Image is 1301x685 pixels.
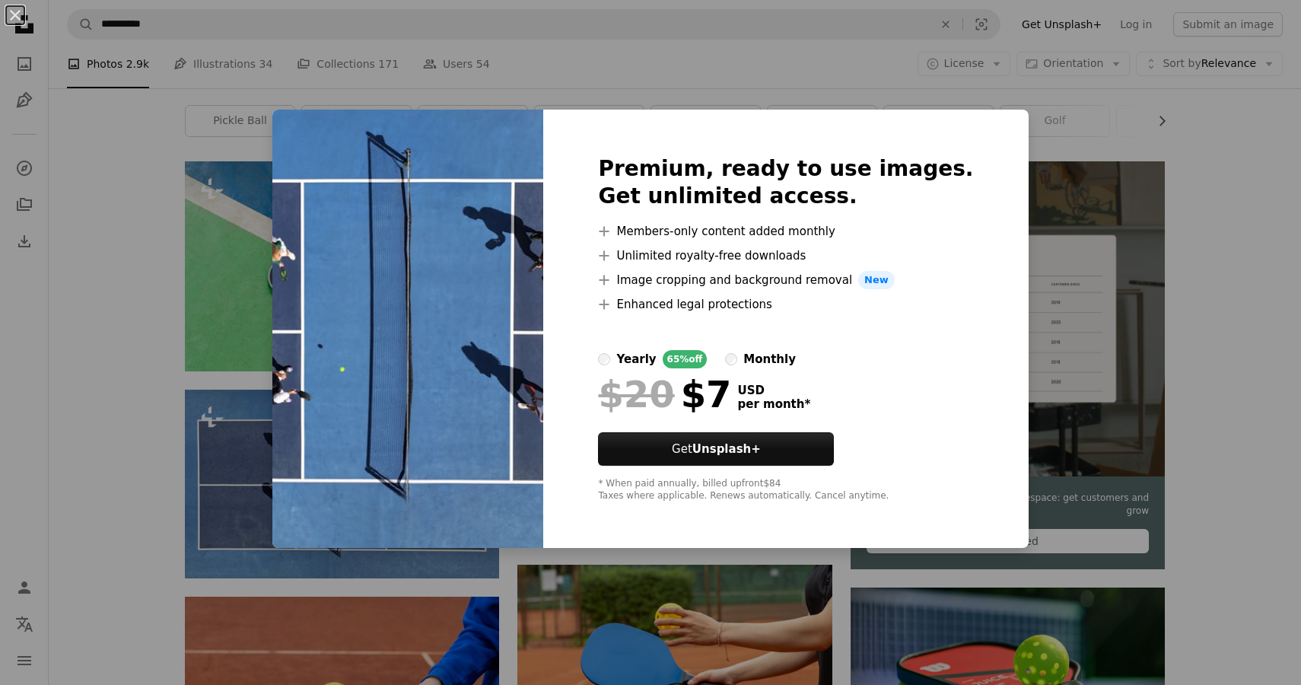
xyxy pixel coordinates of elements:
[737,384,810,397] span: USD
[598,353,610,365] input: yearly65%off
[692,442,761,456] strong: Unsplash+
[598,374,674,414] span: $20
[737,397,810,411] span: per month *
[272,110,543,548] img: premium_photo-1709932754800-051606368c90
[858,271,895,289] span: New
[598,155,973,210] h2: Premium, ready to use images. Get unlimited access.
[598,432,834,466] button: GetUnsplash+
[598,222,973,241] li: Members-only content added monthly
[598,374,731,414] div: $7
[663,350,708,368] div: 65% off
[616,350,656,368] div: yearly
[598,478,973,502] div: * When paid annually, billed upfront $84 Taxes where applicable. Renews automatically. Cancel any...
[598,295,973,314] li: Enhanced legal protections
[725,353,737,365] input: monthly
[598,271,973,289] li: Image cropping and background removal
[598,247,973,265] li: Unlimited royalty-free downloads
[743,350,796,368] div: monthly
